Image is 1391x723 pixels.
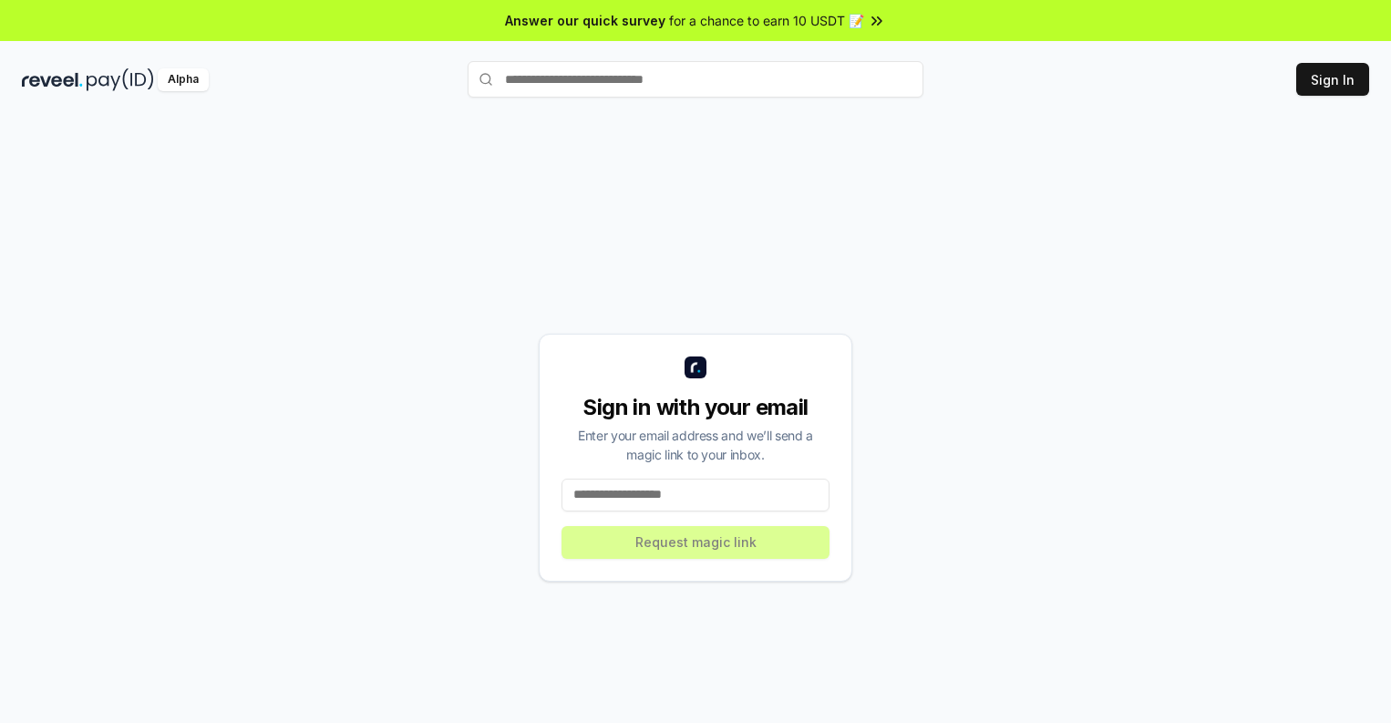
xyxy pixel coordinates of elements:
[158,68,209,91] div: Alpha
[87,68,154,91] img: pay_id
[505,11,665,30] span: Answer our quick survey
[22,68,83,91] img: reveel_dark
[669,11,864,30] span: for a chance to earn 10 USDT 📝
[685,356,706,378] img: logo_small
[562,393,829,422] div: Sign in with your email
[1296,63,1369,96] button: Sign In
[562,426,829,464] div: Enter your email address and we’ll send a magic link to your inbox.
